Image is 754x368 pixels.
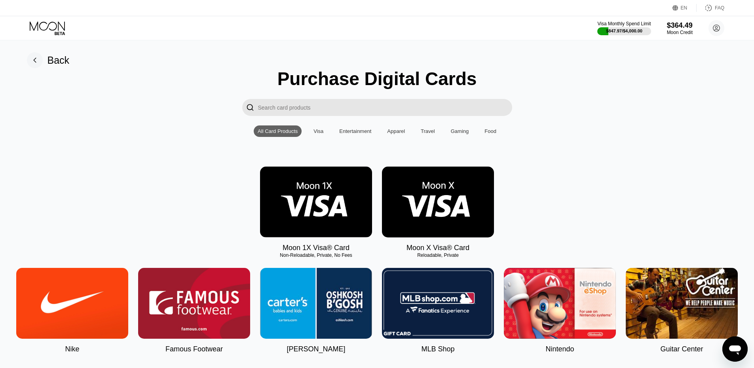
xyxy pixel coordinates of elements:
div: $847.97 / $4,000.00 [606,28,642,33]
div: Back [27,52,70,68]
div: Purchase Digital Cards [277,68,477,89]
div: Apparel [383,125,409,137]
div: Entertainment [339,128,371,134]
div: Entertainment [335,125,375,137]
div: Visa Monthly Spend Limit [597,21,651,27]
div: Gaming [447,125,473,137]
div: Moon Credit [667,30,693,35]
div: Travel [417,125,439,137]
iframe: Mesajlaşma penceresini başlatma düğmesi [722,336,748,362]
div:  [246,103,254,112]
div: Nike [65,345,79,353]
div: Gaming [451,128,469,134]
div:  [242,99,258,116]
div: Visa Monthly Spend Limit$847.97/$4,000.00 [597,21,651,35]
div: $364.49Moon Credit [667,21,693,35]
div: MLB Shop [421,345,454,353]
div: EN [681,5,688,11]
div: Apparel [387,128,405,134]
div: Food [484,128,496,134]
div: Moon 1X Visa® Card [283,244,349,252]
div: Back [47,55,70,66]
div: [PERSON_NAME] [287,345,345,353]
div: Moon X Visa® Card [406,244,469,252]
div: Visa [310,125,327,137]
div: Nintendo [545,345,574,353]
div: Food [481,125,500,137]
div: Visa [313,128,323,134]
div: FAQ [715,5,724,11]
div: Travel [421,128,435,134]
div: Famous Footwear [165,345,223,353]
div: Guitar Center [660,345,703,353]
div: FAQ [697,4,724,12]
div: $364.49 [667,21,693,30]
div: All Card Products [258,128,298,134]
div: Non-Reloadable, Private, No Fees [260,252,372,258]
div: Reloadable, Private [382,252,494,258]
div: EN [672,4,697,12]
div: All Card Products [254,125,302,137]
input: Search card products [258,99,512,116]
